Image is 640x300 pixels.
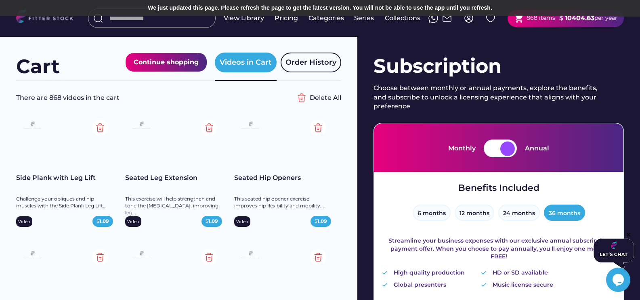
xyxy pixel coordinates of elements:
img: profile-circle.svg [464,13,474,23]
button: 12 months [455,205,494,221]
iframe: chat widget [594,231,634,268]
div: HD or SD available [493,269,548,277]
button: shopping_cart [514,13,524,23]
img: Group%201000002354.svg [201,120,217,136]
div: Categories [308,14,344,23]
div: Collections [385,14,420,23]
div: Monthly [448,144,476,153]
div: Video [127,218,139,224]
div: Streamline your business expenses with our exclusive annual subscription payment offer. When you ... [382,237,615,261]
strong: 10404.63 [565,14,594,22]
img: LOGO.svg [16,9,80,25]
button: 36 months [544,205,585,221]
img: Frame%2079%20%281%29.svg [20,248,44,262]
img: Group%201000002356%20%282%29.svg [294,90,310,106]
button: 6 months [413,205,451,221]
img: Frame%2079%20%281%29.svg [238,119,262,133]
img: Frame%2079%20%281%29.svg [129,119,153,133]
div: Annual [525,144,549,153]
button: 24 months [498,205,540,221]
img: Frame%2079%20%281%29.svg [20,119,44,133]
div: per year [594,14,617,22]
div: View Library [224,14,264,23]
div: Continue shopping [134,57,199,68]
img: Group%201000002324%20%282%29.svg [486,13,495,23]
strong: 1.09 [208,218,218,224]
div: This exercise will help strengthen and tone the [MEDICAL_DATA], improving leg... [125,196,222,216]
img: search-normal%203.svg [93,13,103,23]
strong: 1.09 [99,218,109,224]
div: Seated Hip Openers [234,173,331,182]
div: $ [315,218,327,225]
div: Series [354,14,374,23]
div: Video [18,218,30,224]
img: Group%201000002354.svg [92,249,108,265]
img: Frame%2051.svg [442,13,452,23]
div: Global presenters [394,281,446,289]
div: $ [206,218,218,225]
img: Vector%20%282%29.svg [481,283,487,287]
div: $ [559,14,563,23]
div: Pricing [275,14,298,23]
div: Cart [16,53,60,80]
div: This seated hip opener exercise improves hip flexibility and mobility... [234,196,331,209]
div: There are 868 videos in the cart [16,93,294,102]
div: Videos in Cart [220,57,272,68]
div: 868 items [527,14,555,22]
div: Side Plank with Leg Lift [16,173,113,182]
img: Group%201000002354.svg [310,120,326,136]
img: meteor-icons_whatsapp%20%281%29.svg [428,13,438,23]
img: Group%201000002354.svg [310,249,326,265]
iframe: chat widget [606,268,632,292]
img: Frame%2079%20%281%29.svg [238,248,262,262]
div: Subscription [374,53,624,80]
img: Vector%20%282%29.svg [382,283,388,287]
img: Frame%2079%20%281%29.svg [129,248,153,262]
strong: 1.09 [317,218,327,224]
div: Delete All [310,93,341,102]
div: Challenge your obliques and hip muscles with the Side Plank Leg Lift... [16,196,113,209]
div: Music license secure [493,281,553,289]
img: Vector%20%282%29.svg [481,271,487,275]
img: Vector%20%282%29.svg [382,271,388,275]
img: Group%201000002354.svg [92,120,108,136]
img: Group%201000002354.svg [201,249,217,265]
div: Seated Leg Extension [125,173,222,182]
div: Video [236,218,248,224]
div: Order History [285,57,336,68]
div: High quality production [394,269,465,277]
div: Choose between monthly or annual payments, explore the benefits, and subscribe to unlock a licens... [374,84,604,111]
div: $ [97,218,109,225]
div: Benefits Included [458,182,539,194]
